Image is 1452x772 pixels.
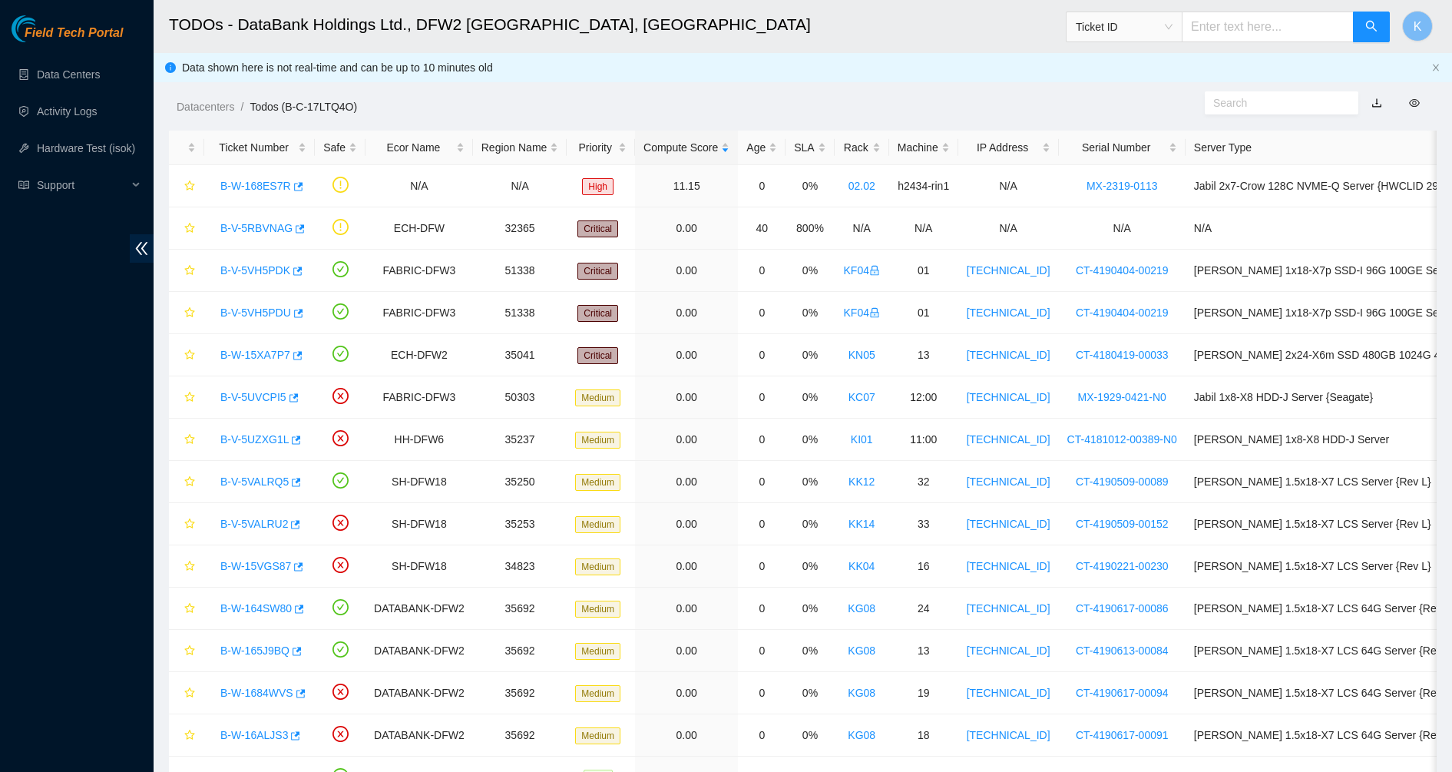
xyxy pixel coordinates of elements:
[365,588,473,630] td: DATABANK-DFW2
[332,346,349,362] span: check-circle
[473,292,567,334] td: 51338
[738,292,786,334] td: 0
[177,300,196,325] button: star
[332,599,349,615] span: check-circle
[220,433,289,446] a: B-V-5UZXG1L
[738,588,786,630] td: 0
[889,207,958,250] td: N/A
[1076,644,1169,657] a: CT-4190613-00084
[220,729,288,741] a: B-W-16ALJS3
[738,334,786,376] td: 0
[37,142,135,154] a: Hardware Test (isok)
[575,389,620,406] span: Medium
[1076,475,1169,488] a: CT-4190509-00089
[37,68,100,81] a: Data Centers
[25,26,123,41] span: Field Tech Portal
[738,461,786,503] td: 0
[332,641,349,658] span: check-circle
[786,207,834,250] td: 800%
[786,672,834,714] td: 0%
[220,475,289,488] a: B-V-5VALRQ5
[575,474,620,491] span: Medium
[577,263,618,280] span: Critical
[1431,63,1440,72] span: close
[365,503,473,545] td: SH-DFW18
[365,461,473,503] td: SH-DFW18
[12,15,78,42] img: Akamai Technologies
[473,588,567,630] td: 35692
[967,729,1050,741] a: [TECHNICAL_ID]
[1076,15,1173,38] span: Ticket ID
[332,303,349,320] span: check-circle
[635,250,738,292] td: 0.00
[738,419,786,461] td: 0
[1067,433,1177,446] a: CT-4181012-00389-N0
[738,672,786,714] td: 0
[37,105,98,118] a: Activity Logs
[177,554,196,578] button: star
[1353,12,1390,42] button: search
[177,101,234,113] a: Datacenters
[738,714,786,757] td: 0
[575,601,620,618] span: Medium
[1365,20,1378,35] span: search
[889,250,958,292] td: 01
[738,630,786,672] td: 0
[575,516,620,533] span: Medium
[967,433,1050,446] a: [TECHNICAL_ID]
[365,376,473,419] td: FABRIC-DFW3
[967,306,1050,319] a: [TECHNICAL_ID]
[184,688,195,700] span: star
[365,250,473,292] td: FABRIC-DFW3
[1076,306,1169,319] a: CT-4190404-00219
[473,461,567,503] td: 35250
[869,307,880,318] span: lock
[967,391,1050,403] a: [TECHNICAL_ID]
[635,503,738,545] td: 0.00
[967,687,1050,699] a: [TECHNICAL_ID]
[184,603,195,615] span: star
[177,174,196,198] button: star
[967,349,1050,361] a: [TECHNICAL_ID]
[177,638,196,663] button: star
[786,376,834,419] td: 0%
[473,419,567,461] td: 35237
[786,588,834,630] td: 0%
[635,672,738,714] td: 0.00
[177,469,196,494] button: star
[738,503,786,545] td: 0
[184,561,195,573] span: star
[220,349,290,361] a: B-W-15XA7P7
[184,350,195,362] span: star
[220,602,292,615] a: B-W-164SW80
[635,588,738,630] td: 0.00
[635,630,738,672] td: 0.00
[220,264,290,277] a: B-V-5VH5PDK
[177,216,196,240] button: star
[967,264,1050,277] a: [TECHNICAL_ID]
[332,472,349,489] span: check-circle
[575,558,620,575] span: Medium
[184,645,195,658] span: star
[582,178,614,195] span: High
[848,180,875,192] a: 02.02
[220,644,289,657] a: B-W-165J9BQ
[365,630,473,672] td: DATABANK-DFW2
[177,258,196,283] button: star
[635,545,738,588] td: 0.00
[184,223,195,235] span: star
[365,714,473,757] td: DATABANK-DFW2
[967,475,1050,488] a: [TECHNICAL_ID]
[184,476,195,489] span: star
[220,180,291,192] a: B-W-168ES7R
[1076,349,1169,361] a: CT-4180419-00033
[473,207,567,250] td: 32365
[365,672,473,714] td: DATABANK-DFW2
[177,512,196,536] button: star
[575,643,620,660] span: Medium
[177,723,196,747] button: star
[889,714,958,757] td: 18
[1076,264,1169,277] a: CT-4190404-00219
[889,545,958,588] td: 16
[786,461,834,503] td: 0%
